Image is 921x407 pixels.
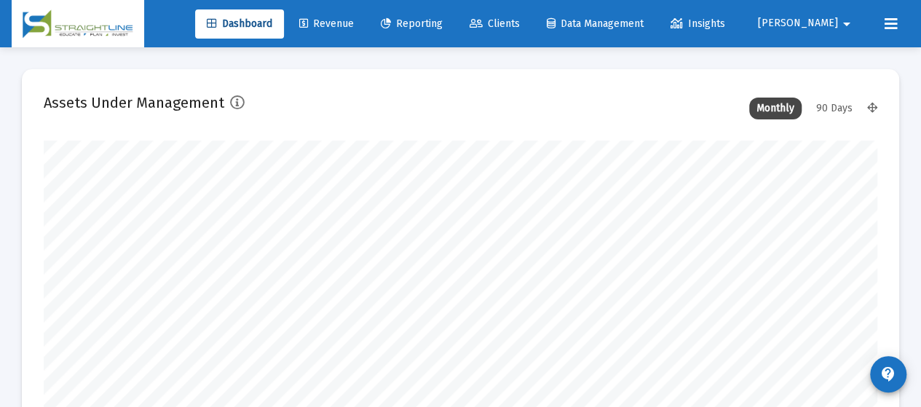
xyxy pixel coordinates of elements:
[288,9,365,39] a: Revenue
[44,91,224,114] h2: Assets Under Management
[740,9,873,38] button: [PERSON_NAME]
[880,365,897,383] mat-icon: contact_support
[381,17,443,30] span: Reporting
[299,17,354,30] span: Revenue
[23,9,133,39] img: Dashboard
[470,17,520,30] span: Clients
[535,9,655,39] a: Data Management
[195,9,284,39] a: Dashboard
[207,17,272,30] span: Dashboard
[838,9,855,39] mat-icon: arrow_drop_down
[369,9,454,39] a: Reporting
[758,17,838,30] span: [PERSON_NAME]
[671,17,725,30] span: Insights
[547,17,644,30] span: Data Management
[458,9,531,39] a: Clients
[749,98,802,119] div: Monthly
[659,9,737,39] a: Insights
[809,98,860,119] div: 90 Days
